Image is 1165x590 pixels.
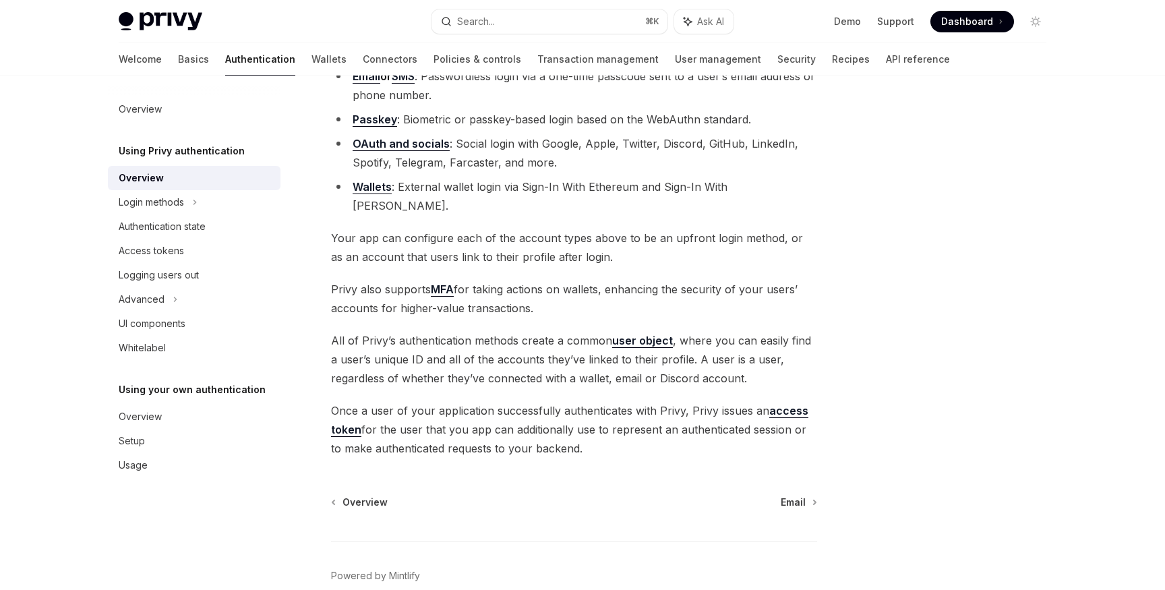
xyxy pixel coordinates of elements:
a: UI components [108,312,280,336]
button: Search...⌘K [431,9,667,34]
li: : External wallet login via Sign-In With Ethereum and Sign-In With [PERSON_NAME]. [331,177,817,215]
span: ⌘ K [645,16,659,27]
div: Login methods [119,194,184,210]
li: : Passwordless login via a one-time passcode sent to a user’s email address or phone number. [331,67,817,105]
a: Whitelabel [108,336,280,360]
a: Authentication [225,43,295,76]
a: Security [777,43,816,76]
a: Overview [332,496,388,509]
a: Transaction management [537,43,659,76]
div: Authentication state [119,218,206,235]
a: Access tokens [108,239,280,263]
a: Setup [108,429,280,453]
img: light logo [119,12,202,31]
div: Logging users out [119,267,199,283]
a: SMS [392,69,415,84]
div: Overview [119,170,164,186]
a: Passkey [353,113,397,127]
a: User management [675,43,761,76]
span: Overview [342,496,388,509]
a: API reference [886,43,950,76]
span: Ask AI [697,15,724,28]
span: All of Privy’s authentication methods create a common , where you can easily find a user’s unique... [331,331,817,388]
a: Email [781,496,816,509]
span: Privy also supports for taking actions on wallets, enhancing the security of your users’ accounts... [331,280,817,318]
div: Search... [457,13,495,30]
a: Welcome [119,43,162,76]
a: Recipes [832,43,870,76]
div: Whitelabel [119,340,166,356]
div: Overview [119,409,162,425]
div: Advanced [119,291,165,307]
a: Policies & controls [434,43,521,76]
div: Usage [119,457,148,473]
a: Basics [178,43,209,76]
a: Email [353,69,380,84]
a: Connectors [363,43,417,76]
a: Demo [834,15,861,28]
a: MFA [431,283,454,297]
strong: or [353,69,415,84]
div: Setup [119,433,145,449]
h5: Using Privy authentication [119,143,245,159]
div: UI components [119,316,185,332]
span: Your app can configure each of the account types above to be an upfront login method, or as an ac... [331,229,817,266]
li: : Biometric or passkey-based login based on the WebAuthn standard. [331,110,817,129]
li: : Social login with Google, Apple, Twitter, Discord, GitHub, LinkedIn, Spotify, Telegram, Farcast... [331,134,817,172]
a: Overview [108,166,280,190]
a: Dashboard [930,11,1014,32]
a: Usage [108,453,280,477]
button: Toggle dark mode [1025,11,1046,32]
a: Wallets [353,180,392,194]
h5: Using your own authentication [119,382,266,398]
a: Authentication state [108,214,280,239]
a: Overview [108,97,280,121]
button: Ask AI [674,9,734,34]
a: Overview [108,405,280,429]
a: Support [877,15,914,28]
a: Logging users out [108,263,280,287]
span: Email [781,496,806,509]
a: user object [612,334,673,348]
div: Access tokens [119,243,184,259]
span: Dashboard [941,15,993,28]
a: OAuth and socials [353,137,450,151]
div: Overview [119,101,162,117]
a: Wallets [311,43,347,76]
a: Powered by Mintlify [331,569,420,583]
span: Once a user of your application successfully authenticates with Privy, Privy issues an for the us... [331,401,817,458]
